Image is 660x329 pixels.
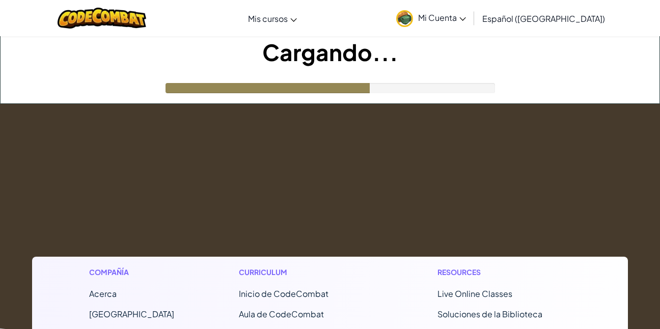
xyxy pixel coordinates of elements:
a: Soluciones de la Biblioteca [437,309,542,319]
span: Mis cursos [248,13,288,24]
span: Mi Cuenta [418,12,466,23]
a: Español ([GEOGRAPHIC_DATA]) [477,5,610,32]
h1: Compañía [89,267,174,278]
a: Aula de CodeCombat [239,309,324,319]
a: [GEOGRAPHIC_DATA] [89,309,174,319]
span: Inicio de CodeCombat [239,288,328,299]
h1: Resources [437,267,571,278]
a: Mi Cuenta [391,2,471,34]
a: Acerca [89,288,117,299]
span: Español ([GEOGRAPHIC_DATA]) [482,13,605,24]
a: Live Online Classes [437,288,512,299]
h1: Curriculum [239,267,373,278]
a: Mis cursos [243,5,302,32]
h1: Cargando... [1,36,659,68]
img: avatar [396,10,413,27]
img: CodeCombat logo [58,8,147,29]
